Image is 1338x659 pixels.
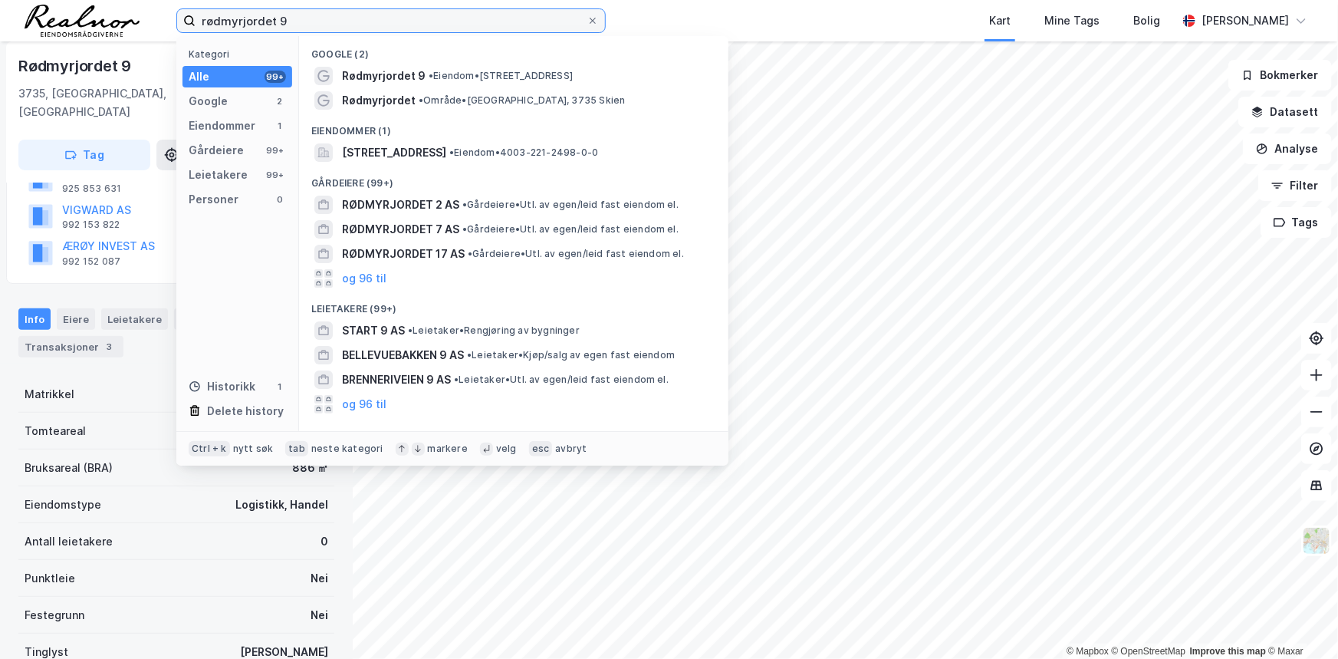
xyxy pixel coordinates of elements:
span: • [454,374,459,385]
span: RØDMYRJORDET 7 AS [342,220,459,239]
div: Leietakere (99+) [299,291,728,318]
a: Improve this map [1190,646,1266,657]
div: neste kategori [311,443,383,455]
span: Gårdeiere • Utl. av egen/leid fast eiendom el. [462,199,679,211]
button: og 96 til [342,269,386,288]
span: BELLEVUEBAKKEN 9 AS [342,346,464,364]
div: 2 [274,95,286,107]
span: • [462,199,467,210]
span: Gårdeiere • Utl. av egen/leid fast eiendom el. [462,223,679,236]
button: Datasett [1238,97,1332,127]
span: • [449,147,454,158]
span: BRENNERIVEIEN 9 AS [342,371,451,389]
div: Logistikk, Handel [235,496,328,514]
div: Gårdeiere (99+) [299,165,728,193]
button: Bokmerker [1228,60,1332,91]
button: Tags [1261,207,1332,238]
div: Eiendommer [189,117,255,135]
div: Leietakere [101,308,168,330]
img: Z [1302,526,1331,555]
div: Eiendommer (1) [299,113,728,140]
div: nytt søk [233,443,274,455]
div: tab [285,441,308,456]
div: Google (2) [299,36,728,64]
span: • [408,325,413,336]
div: Alle [189,68,209,86]
span: • [467,349,472,361]
div: Kategori [189,48,292,60]
div: Transaksjoner [18,336,123,358]
div: Mine Tags [1044,12,1100,30]
div: Antall leietakere [25,532,113,551]
div: Bolig [1133,12,1160,30]
div: Info [18,308,51,330]
div: 886 ㎡ [292,459,328,477]
button: Tag [18,140,150,170]
div: avbryt [555,443,587,455]
div: Leietakere [189,166,248,184]
span: Eiendom • [STREET_ADDRESS] [429,70,573,82]
span: Rødmyrjordet [342,91,416,110]
div: Kontrollprogram for chat [1261,585,1338,659]
a: OpenStreetMap [1112,646,1186,657]
div: Nei [311,606,328,624]
span: Rødmyrjordet 9 [342,67,426,85]
div: 0 [274,193,286,206]
div: 925 853 631 [62,183,121,195]
div: Historikk (1) [299,417,728,444]
span: • [462,223,467,235]
span: Eiendom • 4003-221-2498-0-0 [449,147,598,159]
div: Gårdeiere [189,141,244,160]
div: velg [496,443,517,455]
span: Leietaker • Utl. av egen/leid fast eiendom el. [454,374,669,386]
span: Gårdeiere • Utl. av egen/leid fast eiendom el. [468,248,684,260]
div: Google [189,92,228,110]
div: Personer [189,190,238,209]
div: Punktleie [25,569,75,588]
span: Leietaker • Rengjøring av bygninger [408,325,580,337]
div: 1 [274,120,286,132]
div: 99+ [265,71,286,83]
div: 1 [274,381,286,393]
div: 99+ [265,169,286,181]
a: Mapbox [1067,646,1109,657]
div: 99+ [265,144,286,157]
span: • [468,248,472,259]
span: Område • [GEOGRAPHIC_DATA], 3735 Skien [419,94,625,107]
div: Festegrunn [25,606,84,624]
input: Søk på adresse, matrikkel, gårdeiere, leietakere eller personer [196,9,587,32]
div: 3735, [GEOGRAPHIC_DATA], [GEOGRAPHIC_DATA] [18,84,255,121]
div: 992 153 822 [62,219,120,231]
div: Datasett [174,308,232,330]
span: • [419,94,423,106]
div: 0 [321,532,328,551]
button: og 96 til [342,395,386,414]
iframe: Chat Widget [1261,585,1338,659]
div: [PERSON_NAME] [1202,12,1289,30]
div: Historikk [189,377,255,396]
div: Eiere [57,308,95,330]
div: Tomteareal [25,422,86,440]
div: Eiendomstype [25,496,101,514]
span: • [429,70,433,81]
div: 3 [102,339,117,354]
div: Matrikkel [25,385,74,404]
div: Delete history [207,402,284,420]
img: realnor-logo.934646d98de889bb5806.png [25,5,140,37]
span: Leietaker • Kjøp/salg av egen fast eiendom [467,349,675,361]
div: 992 152 087 [62,255,120,268]
div: Bruksareal (BRA) [25,459,113,477]
div: Nei [311,569,328,588]
button: Analyse [1243,133,1332,164]
span: [STREET_ADDRESS] [342,143,446,162]
div: esc [529,441,553,456]
span: RØDMYRJORDET 17 AS [342,245,465,263]
span: RØDMYRJORDET 2 AS [342,196,459,214]
div: markere [428,443,468,455]
div: Rødmyrjordet 9 [18,54,134,78]
span: START 9 AS [342,321,405,340]
div: Kart [989,12,1011,30]
button: Filter [1258,170,1332,201]
div: Ctrl + k [189,441,230,456]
